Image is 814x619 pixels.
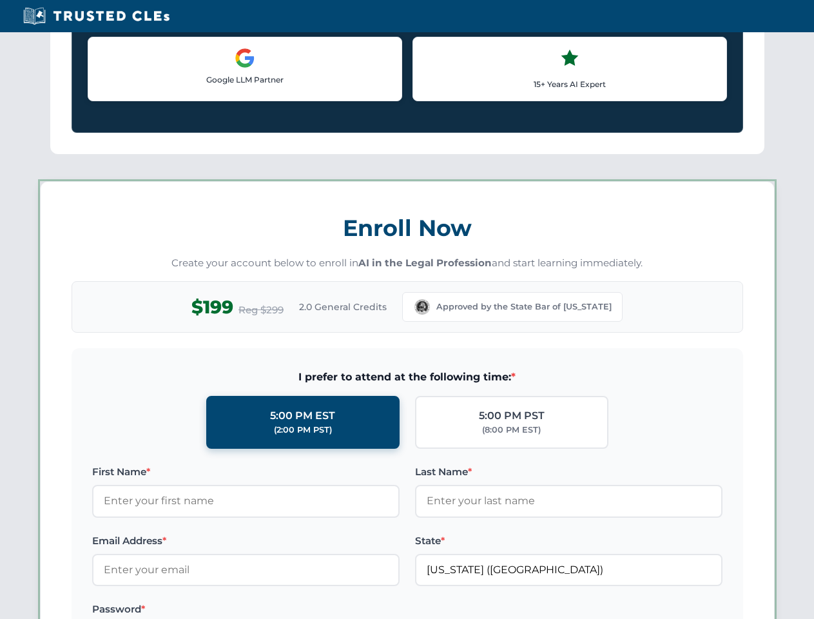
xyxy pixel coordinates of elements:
p: Create your account below to enroll in and start learning immediately. [72,256,743,271]
input: Washington (WA) [415,554,722,586]
span: 2.0 General Credits [299,300,387,314]
strong: AI in the Legal Profession [358,257,492,269]
label: State [415,533,722,549]
p: Google LLM Partner [99,74,391,86]
div: 5:00 PM PST [479,408,545,424]
span: $199 [191,293,233,322]
label: First Name [92,464,400,480]
span: Approved by the State Bar of [US_STATE] [436,300,612,313]
input: Enter your last name [415,485,722,517]
label: Password [92,602,400,617]
label: Last Name [415,464,722,480]
h3: Enroll Now [72,208,743,248]
input: Enter your first name [92,485,400,517]
label: Email Address [92,533,400,549]
p: 15+ Years AI Expert [423,78,716,90]
div: (2:00 PM PST) [274,424,332,437]
div: 5:00 PM EST [270,408,335,424]
div: (8:00 PM EST) [482,424,541,437]
img: Washington Bar [413,298,431,316]
input: Enter your email [92,554,400,586]
img: Trusted CLEs [19,6,173,26]
span: Reg $299 [238,302,284,318]
span: I prefer to attend at the following time: [92,369,722,386]
img: Google [235,48,255,68]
